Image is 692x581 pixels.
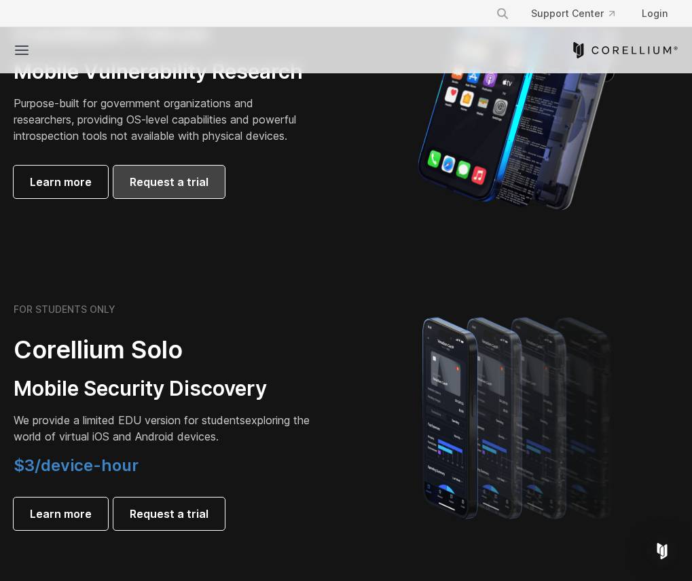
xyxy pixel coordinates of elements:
span: Learn more [30,174,92,190]
a: Support Center [520,1,625,26]
h6: FOR STUDENTS ONLY [14,303,115,316]
span: $3/device-hour [14,455,139,475]
span: Learn more [30,506,92,522]
p: exploring the world of virtual iOS and Android devices. [14,412,314,445]
a: Corellium Home [570,42,678,58]
span: We provide a limited EDU version for students [14,413,245,427]
p: Purpose-built for government organizations and researchers, providing OS-level capabilities and p... [14,95,314,144]
a: Request a trial [113,166,225,198]
a: Request a trial [113,498,225,530]
h2: Corellium Solo [14,335,314,365]
span: Request a trial [130,506,208,522]
a: Learn more [14,166,108,198]
div: Navigation Menu [485,1,678,26]
img: A lineup of four iPhone models becoming more gradient and blurred [395,298,643,536]
h3: Mobile Security Discovery [14,376,314,402]
a: Login [631,1,678,26]
button: Search [490,1,515,26]
a: Learn more [14,498,108,530]
div: Open Intercom Messenger [646,535,678,567]
span: Request a trial [130,174,208,190]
